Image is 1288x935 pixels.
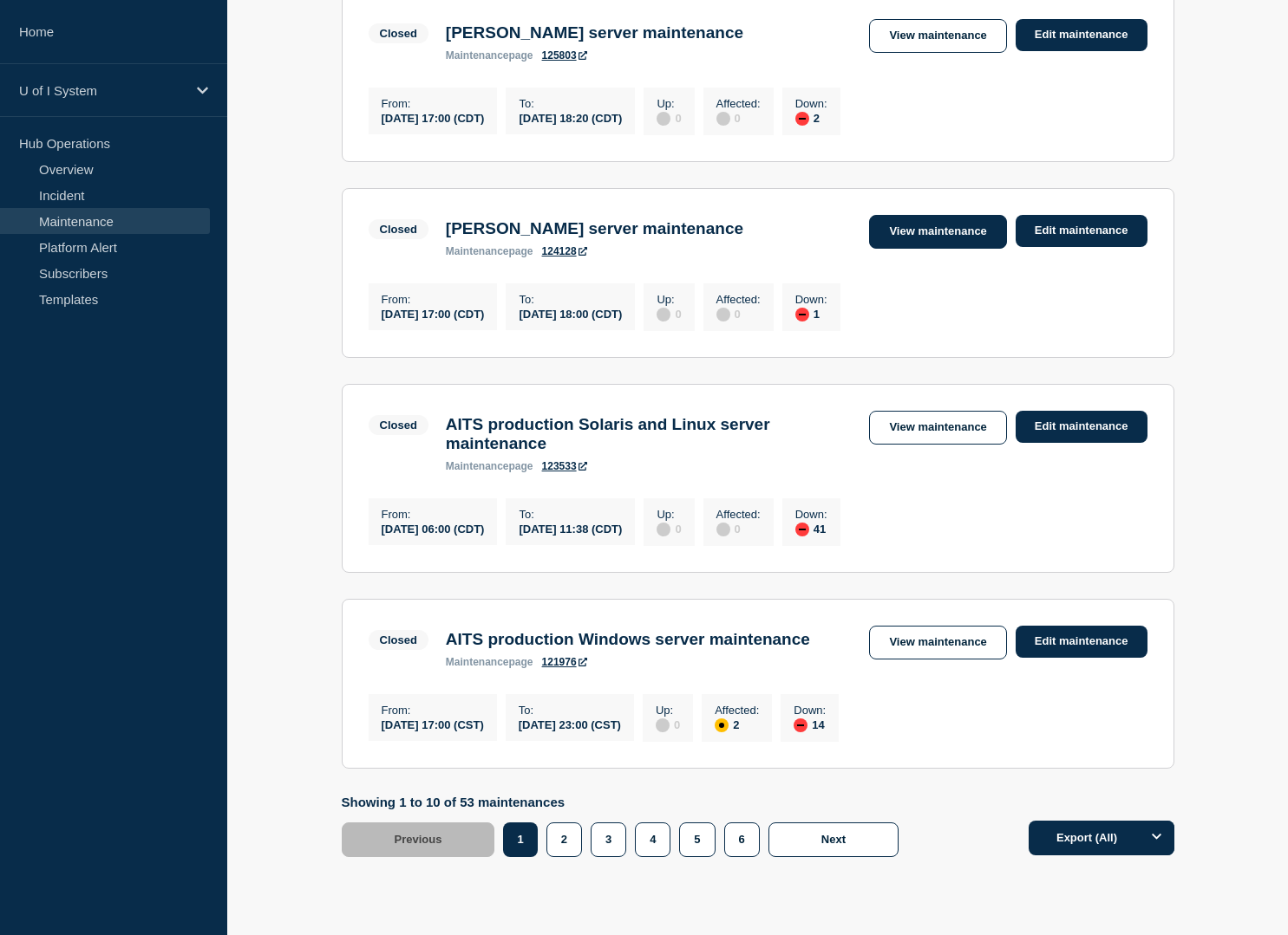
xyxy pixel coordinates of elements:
[657,521,681,536] div: 0
[446,460,509,472] span: maintenance
[656,718,670,732] div: disabled
[795,293,827,306] p: Down :
[446,49,533,62] p: page
[382,97,485,110] p: From :
[382,293,485,306] p: From :
[382,110,485,125] div: [DATE] 17:00 (CDT)
[519,110,622,125] div: [DATE] 18:20 (CDT)
[869,626,1006,659] a: View maintenance
[795,523,809,536] div: down
[656,717,680,732] div: 0
[446,49,509,62] span: maintenance
[716,112,730,126] div: disabled
[1016,19,1147,51] a: Edit maintenance
[542,245,587,257] a: 124128
[395,833,442,846] span: Previous
[342,795,908,809] p: Showing 1 to 10 of 53 maintenances
[446,630,810,649] h3: AITS production Windows server maintenance
[546,822,582,857] button: 2
[679,822,715,857] button: 5
[716,521,761,536] div: 0
[795,110,827,126] div: 2
[519,508,622,521] p: To :
[542,656,587,668] a: 121976
[715,718,729,732] div: affected
[519,521,622,536] div: [DATE] 11:38 (CDT)
[656,704,680,717] p: Up :
[382,508,485,521] p: From :
[519,704,621,717] p: To :
[869,411,1006,445] a: View maintenance
[716,523,730,536] div: disabled
[869,215,1006,249] a: View maintenance
[342,822,495,857] button: Previous
[795,97,827,110] p: Down :
[1016,626,1147,658] a: Edit maintenance
[794,718,807,732] div: down
[382,306,485,321] div: [DATE] 17:00 (CDT)
[716,293,761,306] p: Affected :
[715,717,759,732] div: 2
[795,112,809,126] div: down
[446,23,743,42] h3: [PERSON_NAME] server maintenance
[542,49,587,62] a: 125803
[382,521,485,536] div: [DATE] 06:00 (CDT)
[657,508,681,521] p: Up :
[724,822,760,857] button: 6
[657,97,681,110] p: Up :
[446,460,533,472] p: page
[657,112,670,126] div: disabled
[657,306,681,321] div: 0
[519,717,621,731] div: [DATE] 23:00 (CST)
[869,19,1006,53] a: View maintenance
[716,308,730,321] div: disabled
[716,110,761,126] div: 0
[446,415,853,453] h3: AITS production Solaris and Linux server maintenance
[519,97,622,110] p: To :
[380,633,417,646] div: Closed
[542,460,587,472] a: 123533
[1016,411,1147,443] a: Edit maintenance
[821,833,846,846] span: Next
[503,822,537,857] button: 1
[657,308,670,321] div: disabled
[382,704,484,717] p: From :
[19,83,186,98] p: U of I System
[446,219,743,238] h3: [PERSON_NAME] server maintenance
[591,822,626,857] button: 3
[446,656,509,668] span: maintenance
[519,306,622,321] div: [DATE] 18:00 (CDT)
[382,717,484,731] div: [DATE] 17:00 (CST)
[716,508,761,521] p: Affected :
[635,822,670,857] button: 4
[446,656,533,668] p: page
[380,419,417,432] div: Closed
[1016,215,1147,247] a: Edit maintenance
[657,110,681,126] div: 0
[657,293,681,306] p: Up :
[795,308,809,321] div: down
[794,704,826,717] p: Down :
[768,822,899,857] button: Next
[446,245,509,257] span: maintenance
[716,97,761,110] p: Affected :
[795,521,827,536] div: 41
[795,508,827,521] p: Down :
[657,523,670,536] div: disabled
[380,223,417,236] div: Closed
[519,293,622,306] p: To :
[716,306,761,321] div: 0
[715,704,759,717] p: Affected :
[380,27,417,40] div: Closed
[446,245,533,257] p: page
[1029,821,1174,855] button: Export (All)
[795,306,827,321] div: 1
[794,717,826,732] div: 14
[1140,821,1174,855] button: Options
